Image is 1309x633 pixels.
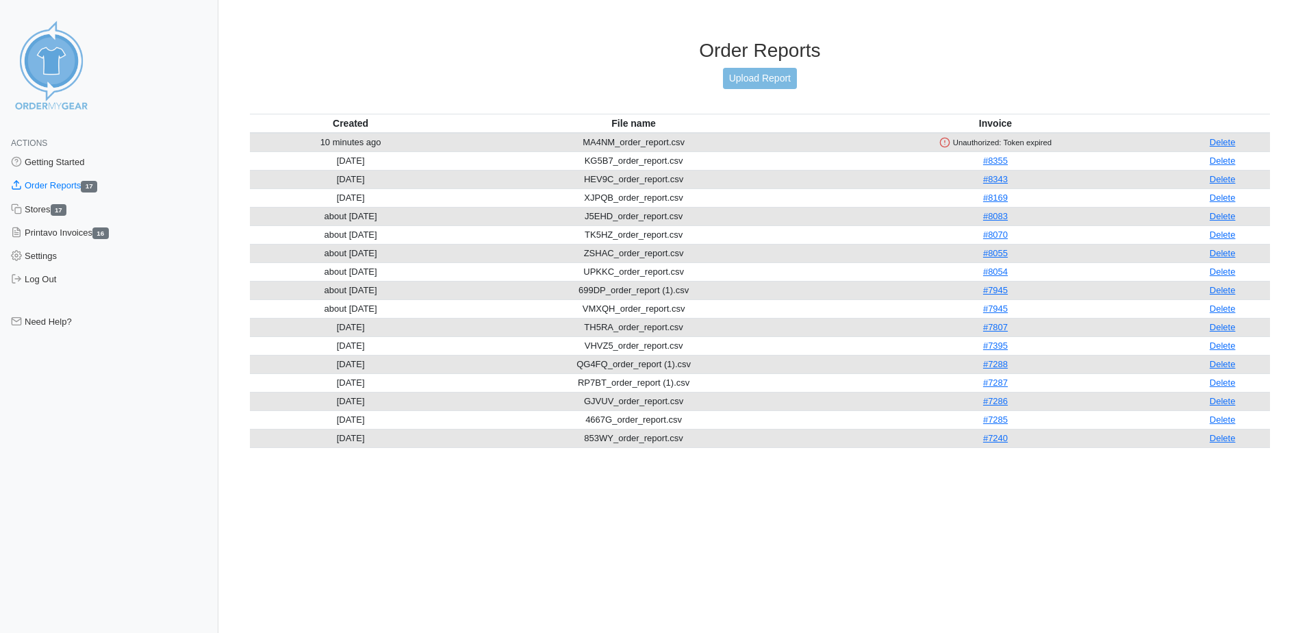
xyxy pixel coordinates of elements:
a: #8055 [983,248,1008,258]
td: [DATE] [250,170,452,188]
a: #7945 [983,285,1008,295]
span: Actions [11,138,47,148]
td: QG4FQ_order_report (1).csv [452,355,816,373]
a: Delete [1210,193,1236,203]
td: XJPQB_order_report.csv [452,188,816,207]
td: [DATE] [250,151,452,170]
td: ZSHAC_order_report.csv [452,244,816,262]
td: TH5RA_order_report.csv [452,318,816,336]
span: 17 [51,204,67,216]
a: Delete [1210,174,1236,184]
a: #7240 [983,433,1008,443]
a: Delete [1210,340,1236,351]
td: about [DATE] [250,225,452,244]
td: about [DATE] [250,207,452,225]
a: #7287 [983,377,1008,388]
a: #8083 [983,211,1008,221]
a: Delete [1210,285,1236,295]
a: #7807 [983,322,1008,332]
th: Created [250,114,452,133]
th: File name [452,114,816,133]
span: 16 [92,227,109,239]
a: Delete [1210,137,1236,147]
td: about [DATE] [250,244,452,262]
td: 853WY_order_report.csv [452,429,816,447]
td: about [DATE] [250,262,452,281]
a: Delete [1210,229,1236,240]
a: #7945 [983,303,1008,314]
td: J5EHD_order_report.csv [452,207,816,225]
td: [DATE] [250,336,452,355]
td: 4667G_order_report.csv [452,410,816,429]
h3: Order Reports [250,39,1270,62]
td: 10 minutes ago [250,133,452,152]
a: Delete [1210,359,1236,369]
td: RP7BT_order_report (1).csv [452,373,816,392]
th: Invoice [816,114,1175,133]
td: about [DATE] [250,299,452,318]
a: Delete [1210,414,1236,425]
td: VHVZ5_order_report.csv [452,336,816,355]
a: #8355 [983,156,1008,166]
td: [DATE] [250,318,452,336]
a: Delete [1210,303,1236,314]
div: Unauthorized: Token expired [819,136,1173,149]
a: #7288 [983,359,1008,369]
td: 699DP_order_report (1).csv [452,281,816,299]
td: HEV9C_order_report.csv [452,170,816,188]
a: #8343 [983,174,1008,184]
a: #7286 [983,396,1008,406]
td: [DATE] [250,188,452,207]
td: [DATE] [250,373,452,392]
td: about [DATE] [250,281,452,299]
td: VMXQH_order_report.csv [452,299,816,318]
a: #8054 [983,266,1008,277]
a: Delete [1210,396,1236,406]
a: #8169 [983,193,1008,203]
a: Delete [1210,266,1236,277]
td: TK5HZ_order_report.csv [452,225,816,244]
a: #8070 [983,229,1008,240]
a: Upload Report [723,68,797,89]
td: [DATE] [250,392,452,410]
a: Delete [1210,156,1236,166]
td: UPKKC_order_report.csv [452,262,816,281]
a: Delete [1210,377,1236,388]
td: KG5B7_order_report.csv [452,151,816,170]
a: #7395 [983,340,1008,351]
a: Delete [1210,211,1236,221]
a: #7285 [983,414,1008,425]
td: [DATE] [250,429,452,447]
a: Delete [1210,433,1236,443]
a: Delete [1210,322,1236,332]
td: GJVUV_order_report.csv [452,392,816,410]
td: [DATE] [250,355,452,373]
span: 17 [81,181,97,193]
a: Delete [1210,248,1236,258]
td: [DATE] [250,410,452,429]
td: MA4NM_order_report.csv [452,133,816,152]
